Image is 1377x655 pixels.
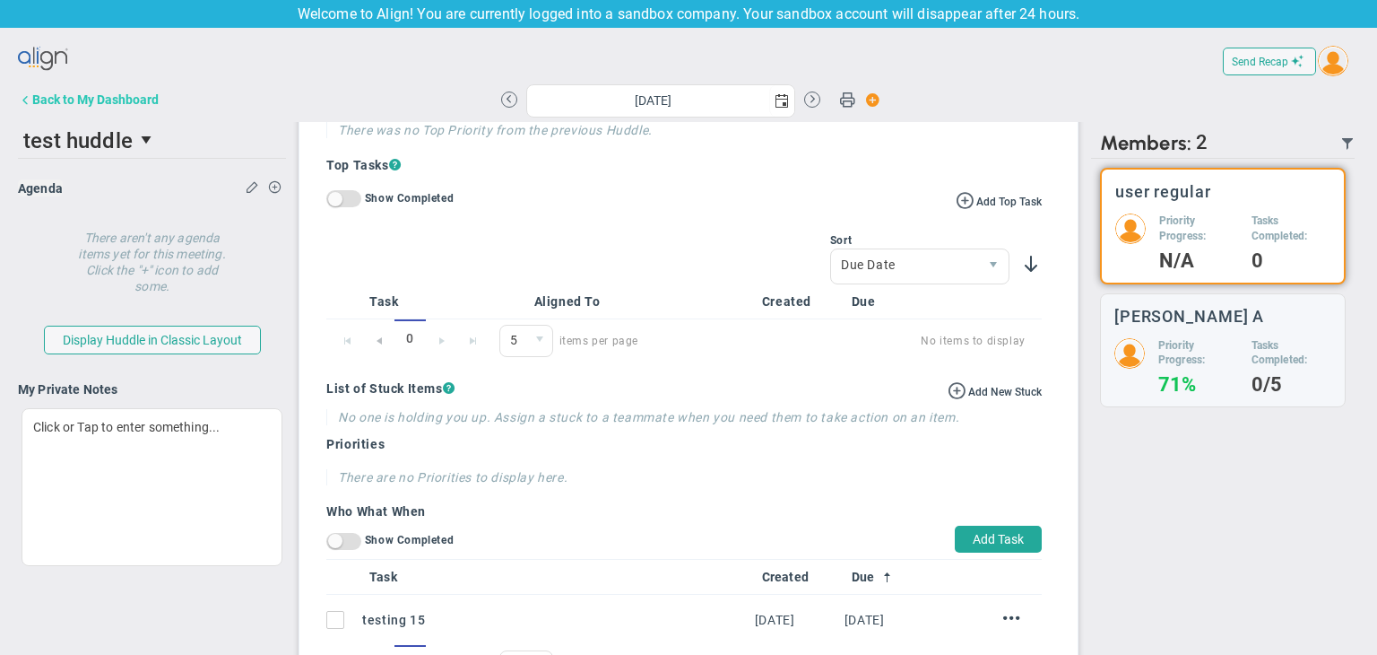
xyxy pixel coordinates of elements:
span: Print Huddle [839,91,855,116]
span: 0 [499,325,553,357]
a: Task [369,570,747,584]
span: Agenda [18,181,63,196]
span: Members: [1100,131,1191,155]
span: Filter Updated Members [1340,136,1355,151]
span: Add New Stuck [968,386,1042,398]
div: testing 15 [362,610,748,630]
h4: 0/5 [1251,377,1331,393]
h5: Priority Progress: [1159,214,1238,244]
h5: Tasks Completed: [1251,214,1330,244]
div: Wed Oct 01 2025 06:14:02 GMT+0530 (India Standard Time) [755,610,837,630]
h4: There are no Priorities to display here. [338,469,760,485]
span: test huddle [23,128,133,153]
h4: There aren't any agenda items yet for this meeting. Click the "+" icon to add some. [72,217,233,294]
div: Back to My Dashboard [32,92,159,107]
h4: No one is holding you up. Assign a stuck to a teammate when you need them to take action on an item. [338,409,1042,425]
span: select [526,326,552,356]
img: 202891.Person.photo [1114,338,1145,369]
span: select [978,249,1009,284]
span: Add Top Task [976,196,1042,208]
span: 5 [500,326,526,356]
button: Send Recap [1223,48,1316,75]
button: Add Task [955,526,1042,553]
span: [DATE] [844,613,885,627]
th: Aligned To [527,284,755,319]
a: Due [852,570,927,584]
span: No items to display [660,330,1026,352]
th: Created [755,284,844,319]
div: Sort [830,234,1009,247]
span: Show Completed [365,534,454,546]
label: Show Completed [365,192,454,205]
h4: Top Tasks [326,156,1042,174]
button: Display Huddle in Classic Layout [44,326,261,354]
div: Click or Tap to enter something... [22,408,282,566]
h5: Tasks Completed: [1251,338,1331,369]
h4: Who What When [326,503,1042,520]
th: Due [844,284,934,319]
span: 2 [1196,131,1208,155]
button: Back to My Dashboard [18,82,159,118]
h3: [PERSON_NAME] A [1114,308,1265,325]
button: Add New Stuck [948,380,1042,400]
span: Action Button [857,88,880,112]
h4: List of Stuck Items [326,380,1042,397]
a: Created [762,570,837,584]
h3: user regular [1115,183,1211,200]
span: Due Date [831,249,978,280]
span: Send Recap [1232,56,1288,68]
span: select [133,125,163,155]
span: select [769,85,794,117]
h4: There was no Top Priority from the previous Huddle. [338,122,1042,138]
h4: 0 [1251,253,1330,269]
h4: My Private Notes [18,381,286,397]
button: Add Top Task [956,190,1042,210]
h5: Priority Progress: [1158,338,1238,369]
img: 210392.Person.photo [1318,46,1348,76]
span: 0 [394,319,426,358]
th: Task [362,284,485,319]
span: items per page [499,325,638,357]
h4: Priorities [326,436,1042,452]
img: 210392.Person.photo [1115,214,1146,244]
h4: N/A [1159,253,1238,269]
img: align-logo.svg [18,41,70,77]
h4: 71% [1158,377,1238,393]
